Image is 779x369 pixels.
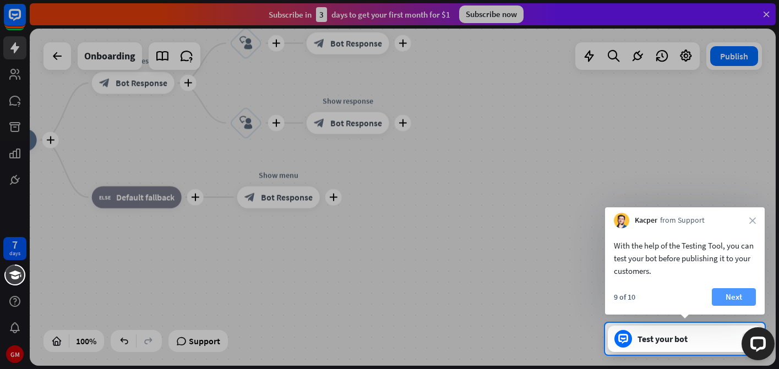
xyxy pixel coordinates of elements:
[614,292,635,302] div: 9 of 10
[638,333,737,344] div: Test your bot
[712,288,756,306] button: Next
[660,215,705,226] span: from Support
[749,217,756,224] i: close
[635,215,657,226] span: Kacper
[733,323,779,369] iframe: LiveChat chat widget
[614,239,756,277] div: With the help of the Testing Tool, you can test your bot before publishing it to your customers.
